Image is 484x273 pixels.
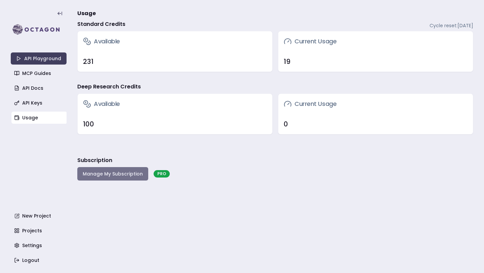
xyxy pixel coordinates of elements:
a: API Docs [11,82,67,94]
h3: Available [83,37,120,46]
a: MCP Guides [11,67,67,79]
a: Usage [11,112,67,124]
div: PRO [154,170,170,178]
span: Cycle reset: [DATE] [430,22,473,29]
h4: Standard Credits [77,20,125,28]
h3: Available [83,99,120,109]
a: New Project [11,210,67,222]
h3: Current Usage [284,99,336,109]
a: API Playground [11,52,67,65]
div: 100 [83,119,267,129]
span: Usage [77,9,96,17]
a: Projects [11,225,67,237]
div: 231 [83,57,267,66]
img: logo-rect-yK7x_WSZ.svg [11,23,67,36]
div: 0 [284,119,468,129]
h3: Current Usage [284,37,336,46]
a: Settings [11,239,67,251]
div: 19 [284,57,468,66]
h4: Deep Research Credits [77,83,141,91]
button: Manage My Subscription [77,167,148,181]
a: Logout [11,254,67,266]
a: API Keys [11,97,67,109]
h3: Subscription [77,156,112,164]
